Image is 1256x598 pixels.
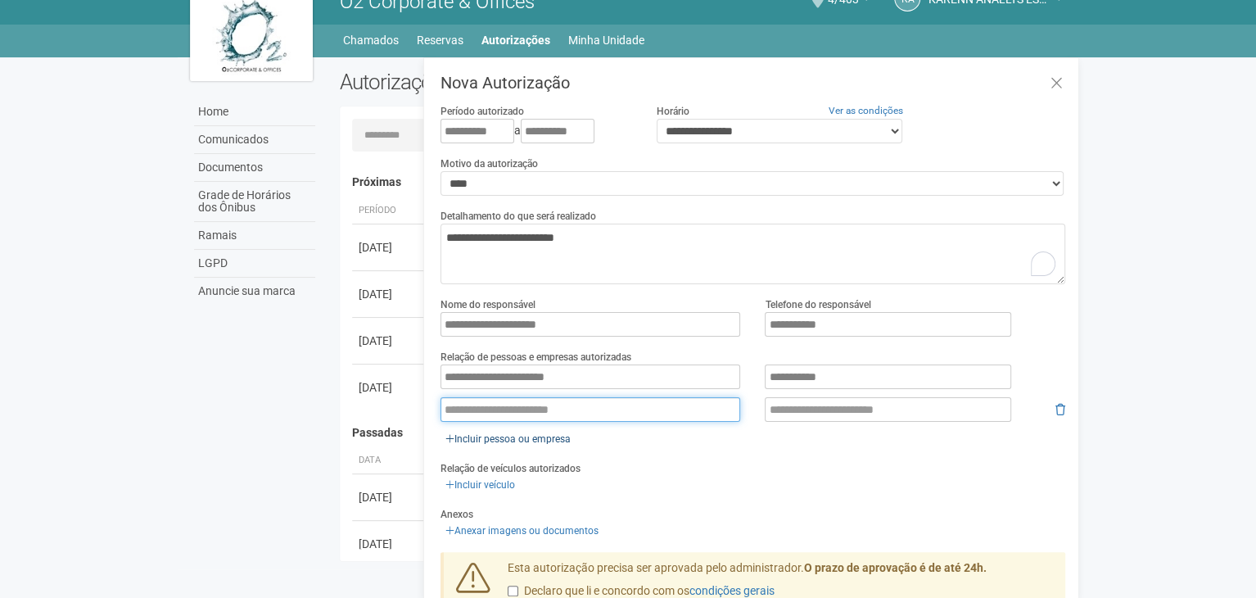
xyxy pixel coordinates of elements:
[804,561,987,574] strong: O prazo de aprovação é de até 24h.
[441,75,1065,91] h3: Nova Autorização
[352,427,1054,439] h4: Passadas
[481,29,550,52] a: Autorizações
[194,154,315,182] a: Documentos
[441,461,581,476] label: Relação de veículos autorizados
[359,379,419,396] div: [DATE]
[441,476,520,494] a: Incluir veículo
[441,430,576,448] a: Incluir pessoa ou empresa
[829,105,903,116] a: Ver as condições
[194,250,315,278] a: LGPD
[194,98,315,126] a: Home
[441,350,631,365] label: Relação de pessoas e empresas autorizadas
[359,489,419,505] div: [DATE]
[1055,404,1065,415] i: Remover
[508,586,518,596] input: Declaro que li e concordo com oscondições gerais
[441,156,538,171] label: Motivo da autorização
[352,197,426,224] th: Período
[441,209,596,224] label: Detalhamento do que será realizado
[689,584,775,597] a: condições gerais
[765,297,870,312] label: Telefone do responsável
[194,182,315,222] a: Grade de Horários dos Ônibus
[359,536,419,552] div: [DATE]
[359,333,419,349] div: [DATE]
[194,222,315,250] a: Ramais
[657,104,689,119] label: Horário
[194,126,315,154] a: Comunicados
[441,507,473,522] label: Anexos
[359,286,419,302] div: [DATE]
[340,70,690,94] h2: Autorizações
[417,29,463,52] a: Reservas
[441,224,1065,284] textarea: To enrich screen reader interactions, please activate Accessibility in Grammarly extension settings
[568,29,644,52] a: Minha Unidade
[441,297,535,312] label: Nome do responsável
[359,239,419,256] div: [DATE]
[343,29,399,52] a: Chamados
[441,104,524,119] label: Período autorizado
[352,447,426,474] th: Data
[352,176,1054,188] h4: Próximas
[441,522,603,540] a: Anexar imagens ou documentos
[441,119,632,143] div: a
[194,278,315,305] a: Anuncie sua marca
